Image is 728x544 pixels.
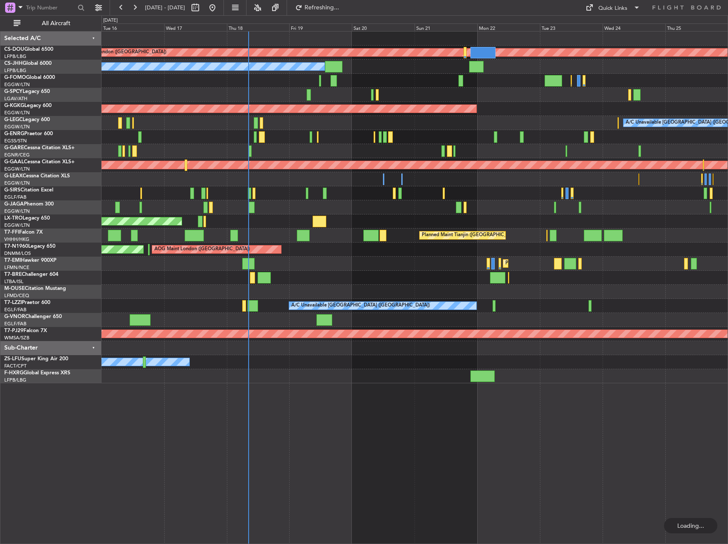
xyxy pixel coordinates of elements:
button: Refreshing... [291,1,342,14]
a: LX-TROLegacy 650 [4,216,50,221]
a: T7-BREChallenger 604 [4,272,58,277]
span: LX-TRO [4,216,23,221]
a: EGGW/LTN [4,110,30,116]
div: Planned Maint Tianjin ([GEOGRAPHIC_DATA]) [422,229,521,242]
span: T7-N1960 [4,244,28,249]
a: EGLF/FAB [4,194,26,200]
span: G-SIRS [4,188,20,193]
a: T7-FFIFalcon 7X [4,230,43,235]
a: G-LEGCLegacy 600 [4,117,50,122]
a: EGGW/LTN [4,166,30,172]
div: Planned Maint [GEOGRAPHIC_DATA] [505,257,587,270]
a: EGGW/LTN [4,222,30,229]
span: All Aircraft [22,20,90,26]
div: Quick Links [598,4,627,13]
a: G-JAGAPhenom 300 [4,202,54,207]
a: CS-DOUGlobal 6500 [4,47,53,52]
a: G-LEAXCessna Citation XLS [4,174,70,179]
div: Mon 22 [477,23,540,31]
span: T7-EMI [4,258,21,263]
a: WMSA/SZB [4,335,29,341]
div: A/C Unavailable [GEOGRAPHIC_DATA] ([GEOGRAPHIC_DATA]) [291,299,430,312]
a: G-SIRSCitation Excel [4,188,53,193]
span: G-FOMO [4,75,26,80]
span: G-SPCY [4,89,23,94]
div: Wed 24 [603,23,665,31]
span: Refreshing... [304,5,340,11]
span: T7-BRE [4,272,22,277]
a: G-KGKGLegacy 600 [4,103,52,108]
a: G-ENRGPraetor 600 [4,131,53,136]
span: T7-FFI [4,230,19,235]
div: Tue 23 [540,23,603,31]
a: EGGW/LTN [4,208,30,214]
a: LGAV/ATH [4,95,27,102]
input: Trip Number [26,1,75,14]
span: M-OUSE [4,286,25,291]
a: T7-N1960Legacy 650 [4,244,55,249]
span: CS-DOU [4,47,24,52]
a: LFPB/LBG [4,53,26,60]
a: CS-JHHGlobal 6000 [4,61,52,66]
div: Sat 20 [352,23,415,31]
div: Sun 21 [415,23,477,31]
span: T7-PJ29 [4,328,23,333]
span: G-LEGC [4,117,23,122]
span: ZS-LFU [4,356,21,362]
div: Fri 19 [289,23,352,31]
div: Tue 16 [102,23,164,31]
a: LFPB/LBG [4,377,26,383]
a: LFMD/CEQ [4,292,29,299]
a: G-SPCYLegacy 650 [4,89,50,94]
a: FACT/CPT [4,363,26,369]
div: AOG Maint London ([GEOGRAPHIC_DATA]) [154,243,250,256]
a: F-HXRGGlobal Express XRS [4,370,70,376]
span: G-GAAL [4,159,24,165]
a: EGNR/CEG [4,152,30,158]
a: T7-LZZIPraetor 600 [4,300,50,305]
a: ZS-LFUSuper King Air 200 [4,356,68,362]
a: G-FOMOGlobal 6000 [4,75,55,80]
div: Thu 25 [665,23,728,31]
span: T7-LZZI [4,300,22,305]
a: EGLF/FAB [4,307,26,313]
div: Loading... [664,518,717,533]
span: G-GARE [4,145,24,150]
div: Planned Maint London ([GEOGRAPHIC_DATA]) [64,46,166,59]
a: M-OUSECitation Mustang [4,286,66,291]
button: Quick Links [581,1,644,14]
a: EGGW/LTN [4,81,30,88]
span: G-KGKG [4,103,24,108]
a: EGGW/LTN [4,180,30,186]
a: G-GAALCessna Citation XLS+ [4,159,75,165]
button: All Aircraft [9,17,93,30]
div: Wed 17 [164,23,227,31]
a: G-VNORChallenger 650 [4,314,62,319]
span: F-HXRG [4,370,23,376]
a: LTBA/ISL [4,278,23,285]
span: G-LEAX [4,174,23,179]
a: LFPB/LBG [4,67,26,74]
a: DNMM/LOS [4,250,31,257]
span: G-JAGA [4,202,24,207]
a: EGLF/FAB [4,321,26,327]
span: CS-JHH [4,61,23,66]
div: Thu 18 [227,23,290,31]
a: T7-PJ29Falcon 7X [4,328,47,333]
a: T7-EMIHawker 900XP [4,258,56,263]
a: EGSS/STN [4,138,27,144]
a: EGGW/LTN [4,124,30,130]
a: G-GARECessna Citation XLS+ [4,145,75,150]
span: G-VNOR [4,314,25,319]
div: [DATE] [103,17,118,24]
span: G-ENRG [4,131,24,136]
a: VHHH/HKG [4,236,29,243]
a: LFMN/NCE [4,264,29,271]
span: [DATE] - [DATE] [145,4,185,12]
